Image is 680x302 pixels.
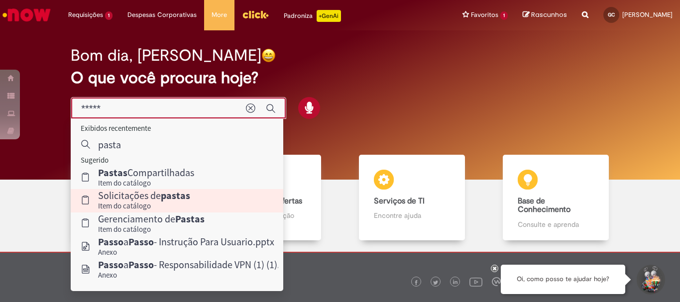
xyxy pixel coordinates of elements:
a: Serviços de TI Encontre ajuda [340,155,484,241]
a: Tirar dúvidas Tirar dúvidas com Lupi Assist e Gen Ai [52,155,196,241]
p: Encontre ajuda [374,210,450,220]
span: [PERSON_NAME] [622,10,673,19]
span: Requisições [68,10,103,20]
span: GC [608,11,615,18]
img: logo_footer_facebook.png [414,280,419,285]
span: 1 [500,11,508,20]
span: Favoritos [471,10,498,20]
b: Base de Conhecimento [518,196,570,215]
div: Oi, como posso te ajudar hoje? [501,265,625,294]
img: logo_footer_twitter.png [433,280,438,285]
p: +GenAi [317,10,341,22]
h2: O que você procura hoje? [71,69,609,87]
p: Consulte e aprenda [518,219,593,229]
div: Padroniza [284,10,341,22]
img: logo_footer_youtube.png [469,275,482,288]
b: Serviços de TI [374,196,425,206]
img: happy-face.png [261,48,276,63]
span: Despesas Corporativas [127,10,197,20]
button: Iniciar Conversa de Suporte [635,265,665,295]
img: click_logo_yellow_360x200.png [242,7,269,22]
img: ServiceNow [1,5,52,25]
span: Rascunhos [531,10,567,19]
img: logo_footer_linkedin.png [453,280,458,286]
a: Rascunhos [523,10,567,20]
span: 1 [105,11,113,20]
img: logo_footer_workplace.png [492,277,501,286]
h2: Bom dia, [PERSON_NAME] [71,47,261,64]
span: More [212,10,227,20]
a: Base de Conhecimento Consulte e aprenda [484,155,628,241]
